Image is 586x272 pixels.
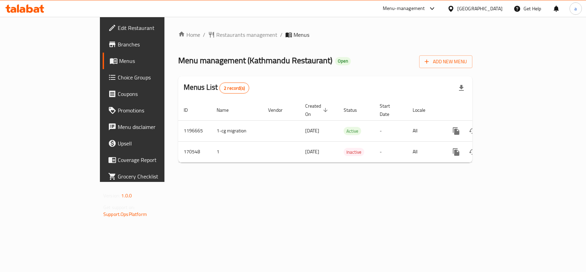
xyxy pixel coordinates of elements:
[103,102,198,119] a: Promotions
[211,120,263,141] td: 1-cg migration
[453,80,470,96] div: Export file
[407,141,443,162] td: All
[208,31,277,39] a: Restaurants management
[443,100,519,121] th: Actions
[184,106,197,114] span: ID
[118,139,192,148] span: Upsell
[118,40,192,48] span: Branches
[118,156,192,164] span: Coverage Report
[305,102,330,118] span: Created On
[103,191,120,200] span: Version:
[216,31,277,39] span: Restaurants management
[344,148,364,156] span: Inactive
[305,126,319,135] span: [DATE]
[178,53,332,68] span: Menu management ( Kathmandu Restaurant )
[413,106,434,114] span: Locale
[103,53,198,69] a: Menus
[118,106,192,115] span: Promotions
[448,144,464,160] button: more
[103,168,198,185] a: Grocery Checklist
[464,144,481,160] button: Change Status
[121,191,132,200] span: 1.0.0
[178,31,472,39] nav: breadcrumb
[220,85,249,91] span: 2 record(s)
[335,57,351,65] div: Open
[407,120,443,141] td: All
[335,58,351,64] span: Open
[294,31,309,39] span: Menus
[118,24,192,32] span: Edit Restaurant
[464,123,481,139] button: Change Status
[119,57,192,65] span: Menus
[103,69,198,86] a: Choice Groups
[574,5,577,12] span: a
[184,82,249,94] h2: Menus List
[103,119,198,135] a: Menu disclaimer
[374,141,407,162] td: -
[103,210,147,219] a: Support.OpsPlatform
[103,20,198,36] a: Edit Restaurant
[419,55,472,68] button: Add New Menu
[425,57,467,66] span: Add New Menu
[268,106,291,114] span: Vendor
[305,147,319,156] span: [DATE]
[457,5,503,12] div: [GEOGRAPHIC_DATA]
[103,135,198,152] a: Upsell
[280,31,283,39] li: /
[203,31,205,39] li: /
[217,106,238,114] span: Name
[374,120,407,141] td: -
[103,36,198,53] a: Branches
[103,203,135,212] span: Get support on:
[219,83,249,94] div: Total records count
[344,127,361,135] span: Active
[383,4,425,13] div: Menu-management
[178,100,519,163] table: enhanced table
[103,86,198,102] a: Coupons
[380,102,399,118] span: Start Date
[118,123,192,131] span: Menu disclaimer
[118,73,192,81] span: Choice Groups
[103,152,198,168] a: Coverage Report
[344,106,366,114] span: Status
[211,141,263,162] td: 1
[118,172,192,181] span: Grocery Checklist
[118,90,192,98] span: Coupons
[448,123,464,139] button: more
